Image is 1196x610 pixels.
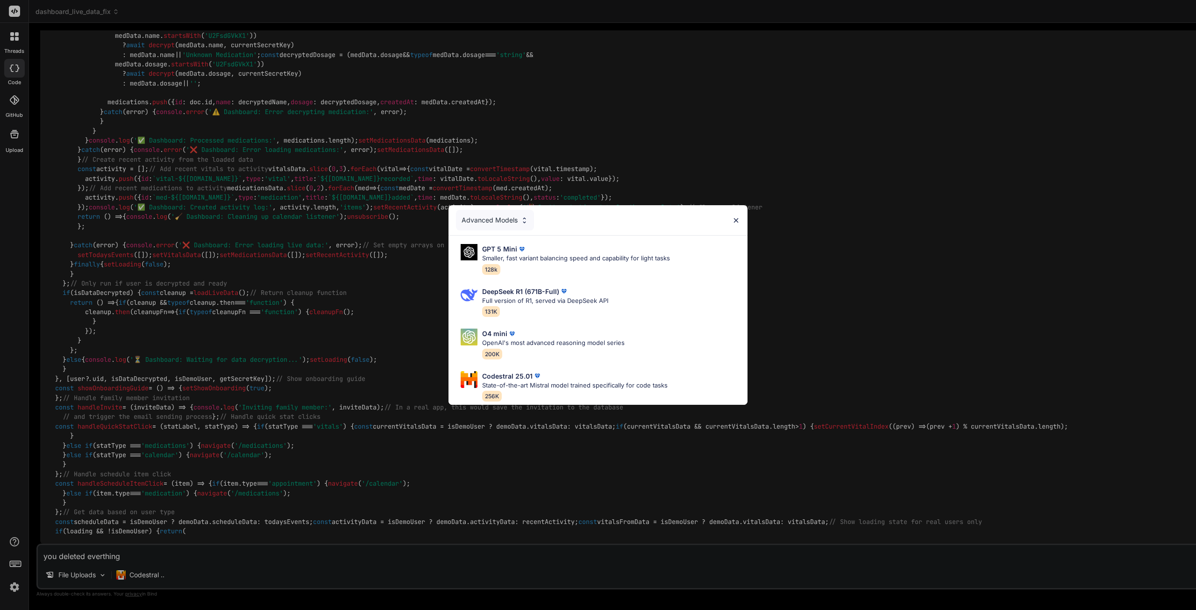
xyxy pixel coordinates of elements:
[461,244,477,260] img: Pick Models
[732,216,740,224] img: close
[482,371,533,381] p: Codestral 25.01
[533,371,542,380] img: premium
[482,381,668,390] p: State-of-the-art Mistral model trained specifically for code tasks
[517,244,527,254] img: premium
[482,349,502,359] span: 200K
[482,306,500,317] span: 131K
[461,287,477,303] img: Pick Models
[482,254,670,263] p: Smaller, fast variant balancing speed and capability for light tasks
[482,264,500,275] span: 128k
[482,244,517,254] p: GPT 5 Mini
[482,338,625,348] p: OpenAI's most advanced reasoning model series
[482,391,502,402] span: 256K
[482,329,507,338] p: O4 mini
[482,296,608,306] p: Full version of R1, served via DeepSeek API
[461,371,477,388] img: Pick Models
[507,329,517,338] img: premium
[461,329,477,345] img: Pick Models
[456,210,534,230] div: Advanced Models
[482,287,559,296] p: DeepSeek R1 (671B-Full)
[559,287,569,296] img: premium
[520,216,528,224] img: Pick Models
